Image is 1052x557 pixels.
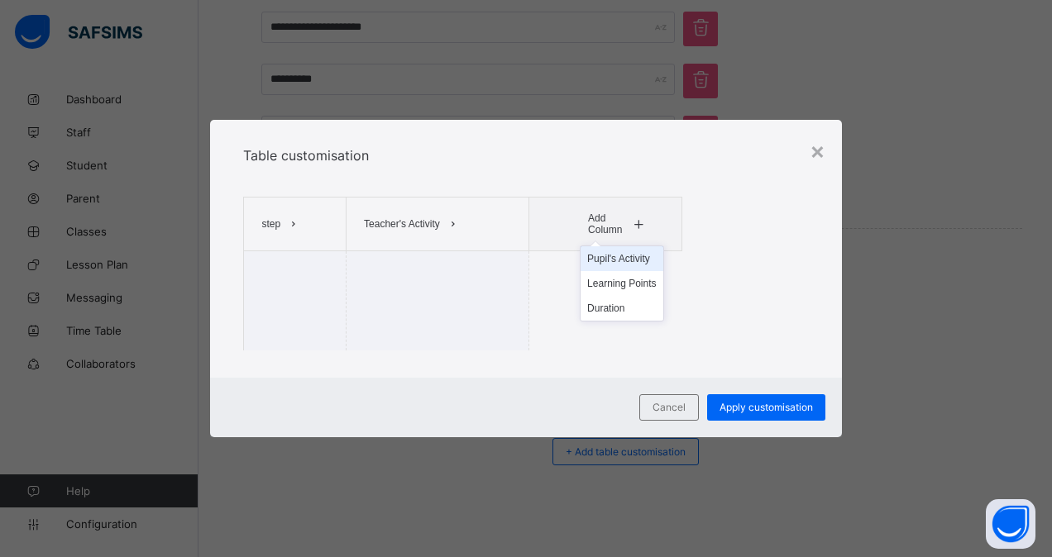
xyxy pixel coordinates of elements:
[581,271,662,296] li: dropdown-list-item-learning_points-1
[261,218,280,230] span: step
[364,218,440,230] span: Teacher's Activity
[720,401,813,413] span: Apply customisation
[810,136,825,164] div: ×
[243,147,369,164] span: Table customisation
[653,401,686,413] span: Cancel
[588,212,629,236] span: Add Column
[986,499,1035,549] button: Open asap
[581,246,662,271] li: dropdown-list-item-pupil_ctivity-0
[581,296,662,321] li: dropdown-list-item-duration-2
